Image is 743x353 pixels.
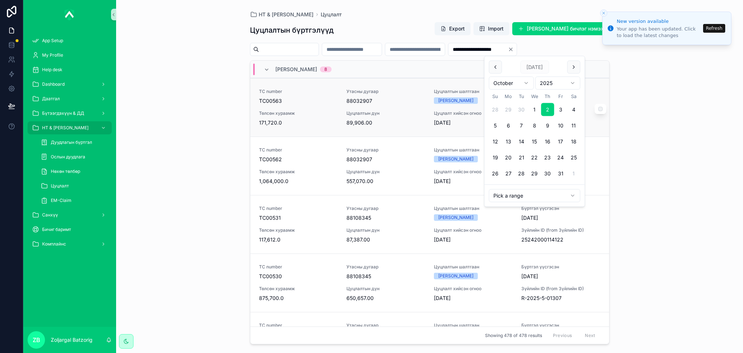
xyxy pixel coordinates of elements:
[541,119,554,132] button: Thursday, October 9th, 2025
[489,119,502,132] button: Sunday, October 5th, 2025
[42,52,63,58] span: My Profile
[528,151,541,164] button: Wednesday, October 22nd, 2025
[346,110,425,116] span: Цуцлалтын дүн
[321,11,342,18] a: Цуцлалт
[489,189,580,202] button: Relative time
[528,167,541,180] button: Wednesday, October 29th, 2025
[434,295,513,302] span: [DATE]
[489,93,502,100] th: Sunday
[489,151,502,164] button: Sunday, October 19th, 2025
[515,119,528,132] button: Tuesday, October 7th, 2025
[567,93,580,100] th: Saturday
[259,169,338,175] span: Төлсөн хураамж
[28,121,112,134] a: НТ & [PERSON_NAME]
[250,78,609,137] a: TC numberTC00563Утасны дугаар88032907Цуцлалтын шалтгаан[PERSON_NAME]Бүртгэл үүсгэсэн[DATE]Төлсөн ...
[259,178,338,185] span: 1,064,000.0
[434,322,513,328] span: Цуцлалтын шалтгаан
[42,125,89,131] span: НТ & [PERSON_NAME]
[259,156,338,163] span: TC00562
[42,67,62,73] span: Help desk
[346,169,425,175] span: Цуцлалтын дүн
[346,264,425,270] span: Утасны дугаар
[346,119,425,126] span: 89,906.00
[346,97,425,105] span: 88032907
[346,236,425,243] span: 87,387.00
[515,167,528,180] button: Tuesday, October 28th, 2025
[541,135,554,148] button: Thursday, October 16th, 2025
[36,136,112,149] a: Дуудлагын бүртгэл
[42,227,71,232] span: Бичиг баримт
[554,119,567,132] button: Friday, October 10th, 2025
[617,18,701,25] div: New version available
[28,107,112,120] a: Бүтээгдэхүүн & ДД
[36,165,112,178] a: Нөхөн төлбөр
[51,154,85,160] span: Ослын дуудлага
[65,9,75,20] img: App logo
[42,110,84,116] span: Бүтээгдэхүүн & ДД
[346,227,425,233] span: Цуцлалтын дүн
[259,119,338,126] span: 171,720.0
[42,81,65,87] span: Dashboard
[259,227,338,233] span: Төлсөн хураамж
[554,135,567,148] button: Friday, October 17th, 2025
[515,93,528,100] th: Tuesday
[259,89,338,94] span: TC number
[259,295,338,302] span: 875,700.0
[489,93,580,180] table: October 2025
[438,214,473,221] div: [PERSON_NAME]
[346,214,425,222] span: 88108345
[259,286,338,292] span: Төлсөн хураамж
[515,103,528,116] button: Tuesday, September 30th, 2025
[508,46,517,52] button: Clear
[259,11,313,18] span: НТ & [PERSON_NAME]
[512,22,609,35] button: [PERSON_NAME] бичлэг нэмэх
[521,295,600,302] span: R-2025-5-01307
[434,110,513,116] span: Цуцлалт хийсэн огноо
[346,89,425,94] span: Утасны дугаар
[434,178,513,185] span: [DATE]
[346,178,425,185] span: 557,070.00
[434,89,513,94] span: Цуцлалтын шалтгаан
[521,273,600,280] span: [DATE]
[36,150,112,163] a: Ослын дуудлага
[438,97,473,104] div: [PERSON_NAME]
[489,167,502,180] button: Sunday, October 26th, 2025
[28,49,112,62] a: My Profile
[250,25,334,35] h1: Цуцлалтын бүртгэлүүд
[250,137,609,195] a: TC numberTC00562Утасны дугаар88032907Цуцлалтын шалтгаан[PERSON_NAME]Бүртгэл үүсгэсэн[DATE]Төлсөн ...
[434,119,513,126] span: [DATE]
[250,11,313,18] a: НТ & [PERSON_NAME]
[51,139,92,145] span: Дуудлагын бүртгэл
[42,38,63,44] span: App Setup
[521,236,600,243] span: 25242000114122
[521,322,600,328] span: Бүртгэл үүсгэсэн
[438,273,473,279] div: [PERSON_NAME]
[259,264,338,270] span: TC number
[346,273,425,280] span: 88108345
[36,179,112,192] a: Цуцлалт
[502,103,515,116] button: Monday, September 29th, 2025
[554,93,567,100] th: Friday
[51,198,71,203] span: EM-Claim
[567,151,580,164] button: Saturday, October 25th, 2025
[502,151,515,164] button: Monday, October 20th, 2025
[528,135,541,148] button: Wednesday, October 15th, 2025
[28,92,112,105] a: Даатгал
[250,195,609,253] a: TC numberTC00531Утасны дугаар88108345Цуцлалтын шалтгаан[PERSON_NAME]Бүртгэл үүсгэсэн[DATE]Төлсөн ...
[617,26,701,39] div: Your app has been updated. Click to load the latest changes
[259,147,338,153] span: TC number
[567,119,580,132] button: Saturday, October 11th, 2025
[28,63,112,76] a: Help desk
[541,103,554,116] button: Today, Thursday, October 2nd, 2025, selected
[567,167,580,180] button: Saturday, November 1st, 2025
[521,264,600,270] span: Бүртгэл үүсгэсэн
[51,336,93,344] p: Zoljargal Batzorig
[528,93,541,100] th: Wednesday
[346,156,425,163] span: 88032907
[434,236,513,243] span: [DATE]
[42,241,66,247] span: Комплайнс
[346,206,425,211] span: Утасны дугаар
[28,78,112,91] a: Dashboard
